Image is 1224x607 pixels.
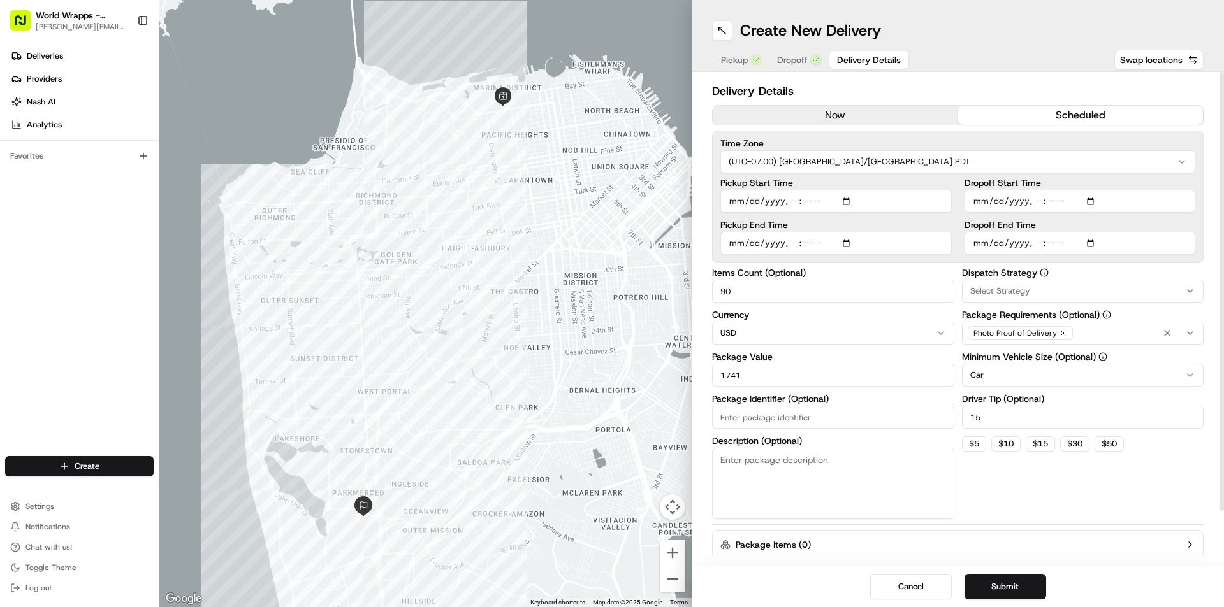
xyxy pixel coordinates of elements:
[25,185,98,197] span: Knowledge Base
[962,268,1204,277] label: Dispatch Strategy
[712,82,1204,100] h2: Delivery Details
[721,54,748,66] span: Pickup
[163,590,205,607] img: Google
[217,125,232,141] button: Start new chat
[5,497,154,515] button: Settings
[25,562,76,573] span: Toggle Theme
[962,280,1204,303] button: Select Strategy
[90,215,154,225] a: Powered byPylon
[5,456,154,476] button: Create
[962,436,986,452] button: $5
[43,122,209,134] div: Start new chat
[36,9,127,22] button: World Wrapps - Marina
[713,106,958,125] button: now
[965,574,1046,599] button: Submit
[1102,310,1111,319] button: Package Requirements (Optional)
[5,559,154,576] button: Toggle Theme
[27,73,62,85] span: Providers
[720,178,952,187] label: Pickup Start Time
[5,46,159,66] a: Deliveries
[5,538,154,556] button: Chat with us!
[740,20,881,41] h1: Create New Delivery
[5,92,159,112] a: Nash AI
[13,186,23,196] div: 📗
[991,436,1021,452] button: $10
[33,82,210,96] input: Clear
[712,436,954,445] label: Description (Optional)
[712,280,954,303] input: Enter number of items
[530,598,585,607] button: Keyboard shortcuts
[27,119,62,131] span: Analytics
[5,146,154,166] div: Favorites
[5,69,159,89] a: Providers
[712,310,954,319] label: Currency
[962,352,1204,361] label: Minimum Vehicle Size (Optional)
[973,328,1057,338] span: Photo Proof of Delivery
[43,134,161,145] div: We're available if you need us!
[5,115,159,135] a: Analytics
[5,518,154,536] button: Notifications
[27,96,55,108] span: Nash AI
[593,599,662,606] span: Map data ©2025 Google
[163,590,205,607] a: Open this area in Google Maps (opens a new window)
[837,54,901,66] span: Delivery Details
[25,583,52,593] span: Log out
[108,186,118,196] div: 💻
[777,54,808,66] span: Dropoff
[736,538,811,551] label: Package Items ( 0 )
[25,522,70,532] span: Notifications
[1060,436,1089,452] button: $30
[13,122,36,145] img: 1736555255976-a54dd68f-1ca7-489b-9aae-adbdc363a1c4
[25,501,54,511] span: Settings
[712,394,954,403] label: Package Identifier (Optional)
[660,566,685,592] button: Zoom out
[712,530,1204,559] button: Package Items (0)
[1095,436,1124,452] button: $50
[75,461,99,472] span: Create
[127,216,154,225] span: Pylon
[962,310,1204,319] label: Package Requirements (Optional)
[1114,50,1204,70] button: Swap locations
[8,180,103,203] a: 📗Knowledge Base
[1026,436,1055,452] button: $15
[25,542,72,552] span: Chat with us!
[712,268,954,277] label: Items Count (Optional)
[36,22,127,32] button: [PERSON_NAME][EMAIL_ADDRESS][DOMAIN_NAME]
[5,5,132,36] button: World Wrapps - Marina[PERSON_NAME][EMAIL_ADDRESS][DOMAIN_NAME]
[962,394,1204,403] label: Driver Tip (Optional)
[958,106,1204,125] button: scheduled
[120,185,205,197] span: API Documentation
[660,494,685,520] button: Map camera controls
[965,220,1196,229] label: Dropoff End Time
[720,139,1195,148] label: Time Zone
[712,352,954,361] label: Package Value
[720,220,952,229] label: Pickup End Time
[970,285,1030,297] span: Select Strategy
[712,406,954,429] input: Enter package identifier
[962,406,1204,429] input: Enter driver tip amount
[660,540,685,566] button: Zoom in
[670,599,688,606] a: Terms
[13,51,232,71] p: Welcome 👋
[870,574,952,599] button: Cancel
[965,178,1196,187] label: Dropoff Start Time
[1120,54,1183,66] span: Swap locations
[5,579,154,597] button: Log out
[1098,352,1107,361] button: Minimum Vehicle Size (Optional)
[1040,268,1049,277] button: Dispatch Strategy
[712,364,954,387] input: Enter package value
[27,50,63,62] span: Deliveries
[103,180,210,203] a: 💻API Documentation
[962,322,1204,345] button: Photo Proof of Delivery
[13,13,38,38] img: Nash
